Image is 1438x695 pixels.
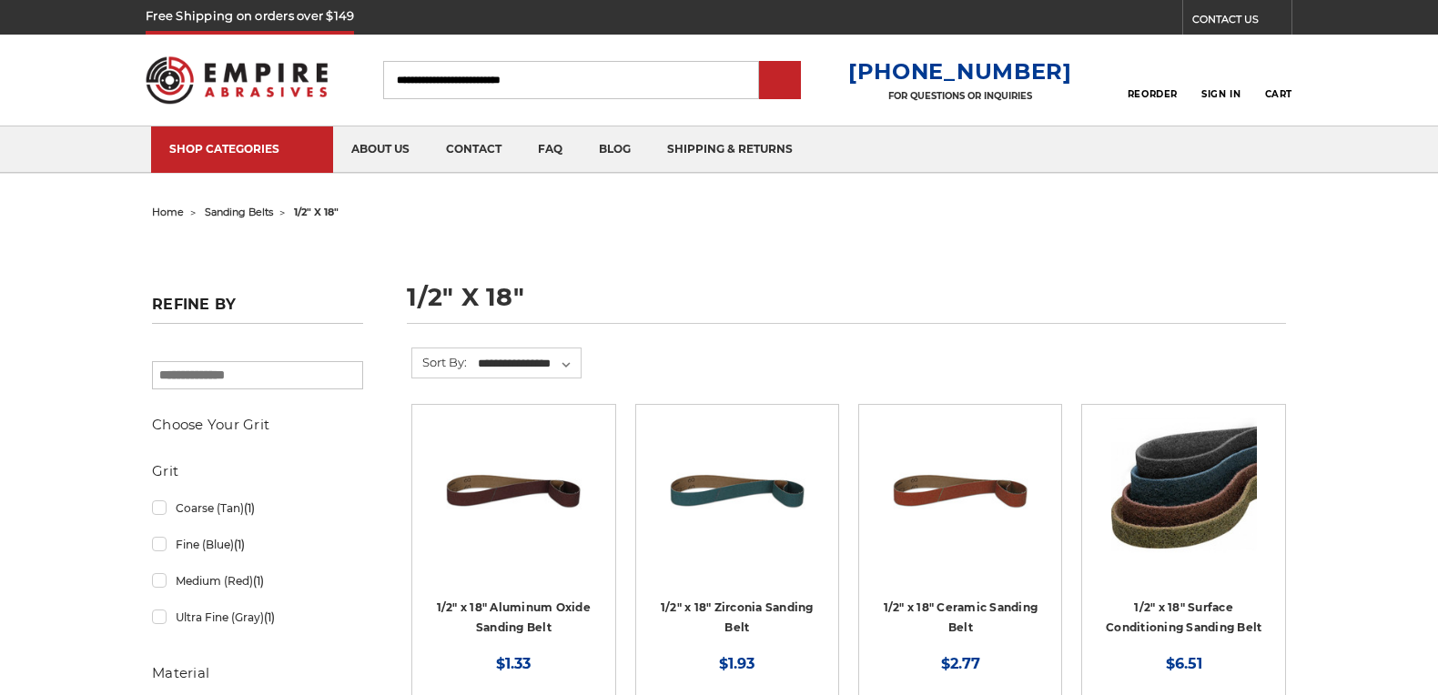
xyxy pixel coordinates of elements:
label: Sort By: [412,348,467,376]
a: 1/2" x 18" Zirconia Sanding Belt [661,600,814,635]
a: faq [520,126,581,173]
span: $1.93 [719,655,754,672]
input: Submit [762,63,798,99]
a: Ultra Fine (Gray)(1) [152,601,363,633]
a: sanding belts [205,206,273,218]
a: 1/2" x 18" Ceramic File Belt [872,418,1048,594]
a: Medium (Red)(1) [152,565,363,597]
span: $1.33 [496,655,531,672]
span: Sign In [1201,88,1241,100]
span: (1) [234,538,245,551]
a: Fine (Blue)(1) [152,529,363,560]
span: $6.51 [1166,655,1202,672]
a: blog [581,126,649,173]
img: 1/2" x 18" Zirconia File Belt [664,418,810,563]
a: [PHONE_NUMBER] [848,58,1072,85]
a: Reorder [1128,60,1178,99]
a: 1/2" x 18" Zirconia File Belt [649,418,825,594]
a: Cart [1265,60,1292,100]
select: Sort By: [475,350,581,378]
span: Cart [1265,88,1292,100]
a: shipping & returns [649,126,811,173]
a: CONTACT US [1192,9,1291,35]
span: (1) [253,574,264,588]
h1: 1/2" x 18" [407,285,1286,324]
span: (1) [244,501,255,515]
a: 1/2" x 18" Ceramic Sanding Belt [884,600,1038,635]
span: $2.77 [941,655,980,672]
span: 1/2" x 18" [294,206,339,218]
a: 1/2" x 18" Surface Conditioning Sanding Belt [1106,600,1261,635]
span: Reorder [1128,88,1178,100]
span: (1) [264,610,275,624]
img: Surface Conditioning Sanding Belts [1111,418,1257,563]
img: 1/2" x 18" Aluminum Oxide File Belt [441,418,586,563]
h5: Choose Your Grit [152,414,363,436]
a: Surface Conditioning Sanding Belts [1095,418,1271,594]
h5: Grit [152,460,363,482]
p: FOR QUESTIONS OR INQUIRIES [848,90,1072,102]
a: Coarse (Tan)(1) [152,492,363,524]
a: 1/2" x 18" Aluminum Oxide File Belt [425,418,602,594]
img: 1/2" x 18" Ceramic File Belt [887,418,1033,563]
div: SHOP CATEGORIES [169,142,315,156]
a: 1/2" x 18" Aluminum Oxide Sanding Belt [437,600,591,635]
h5: Material [152,662,363,684]
a: about us [333,126,428,173]
img: Empire Abrasives [146,45,328,116]
a: contact [428,126,520,173]
h5: Refine by [152,296,363,324]
a: home [152,206,184,218]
